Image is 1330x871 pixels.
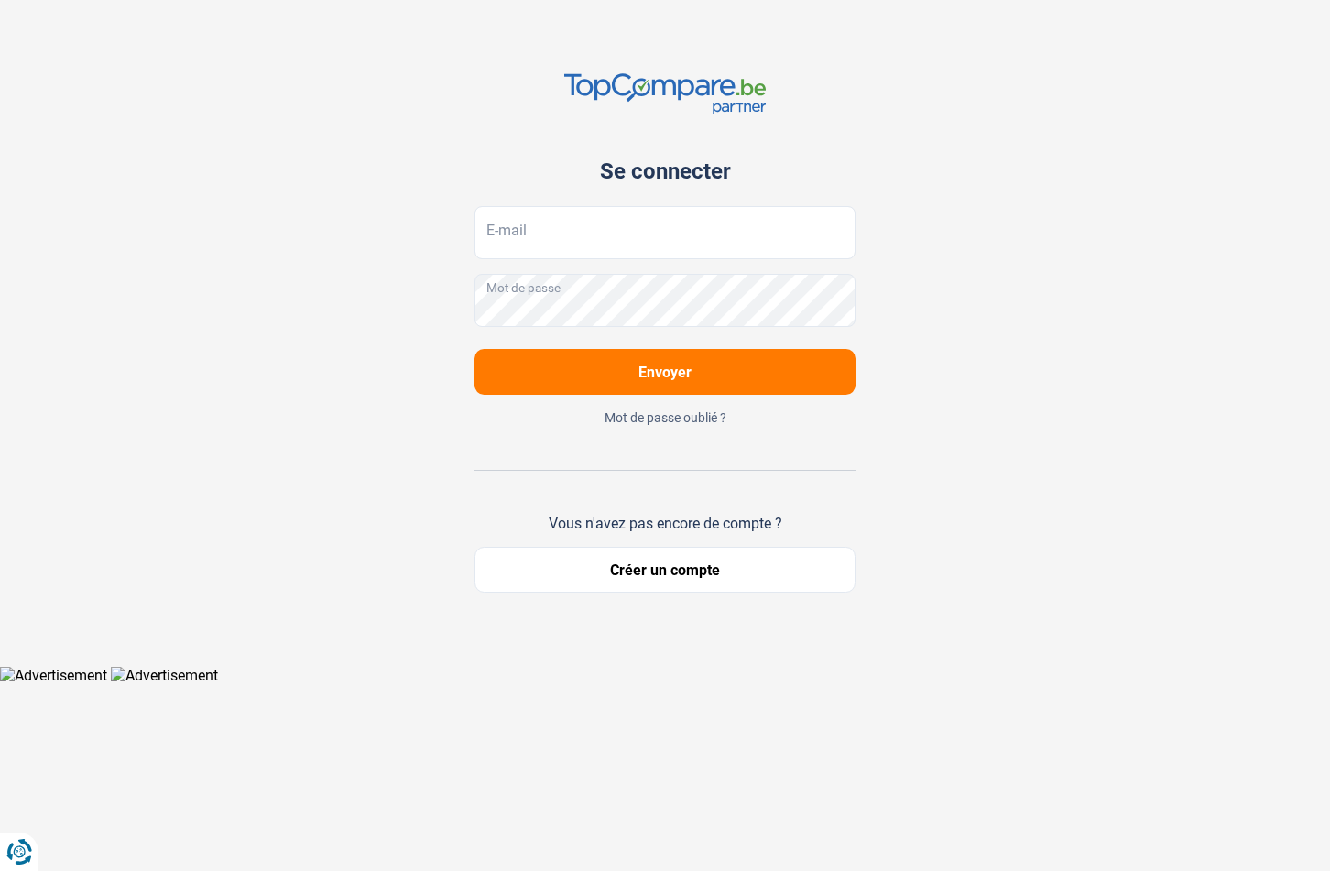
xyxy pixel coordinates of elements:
button: Envoyer [474,349,856,395]
span: Envoyer [638,364,692,381]
img: Advertisement [111,667,218,684]
div: Vous n'avez pas encore de compte ? [474,515,856,532]
img: TopCompare.be [564,73,766,114]
button: Créer un compte [474,547,856,593]
div: Se connecter [474,158,856,184]
button: Mot de passe oublié ? [474,409,856,426]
